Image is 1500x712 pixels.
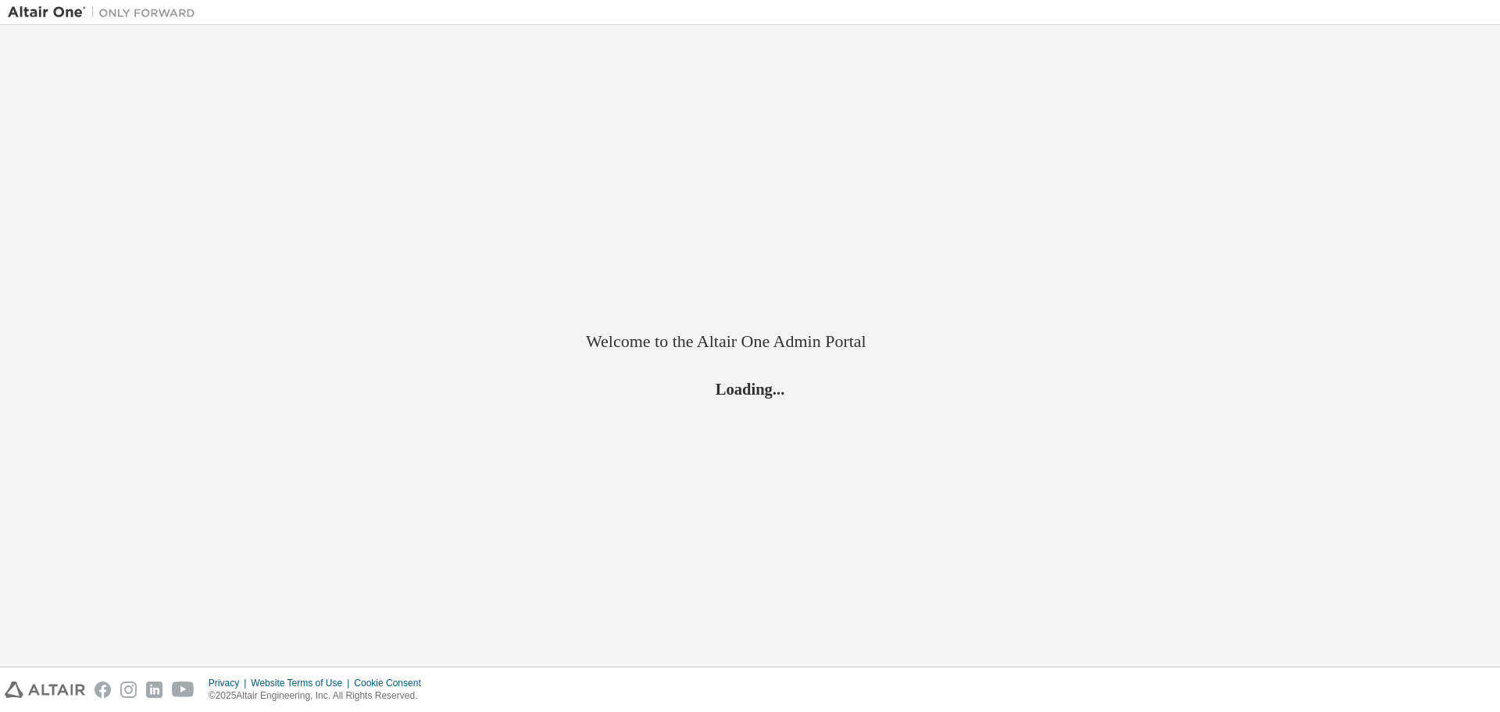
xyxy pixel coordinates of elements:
[586,378,914,399] h2: Loading...
[251,677,354,689] div: Website Terms of Use
[120,682,137,698] img: instagram.svg
[8,5,203,20] img: Altair One
[586,331,914,352] h2: Welcome to the Altair One Admin Portal
[209,689,430,703] p: © 2025 Altair Engineering, Inc. All Rights Reserved.
[146,682,162,698] img: linkedin.svg
[5,682,85,698] img: altair_logo.svg
[209,677,251,689] div: Privacy
[354,677,430,689] div: Cookie Consent
[172,682,195,698] img: youtube.svg
[95,682,111,698] img: facebook.svg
